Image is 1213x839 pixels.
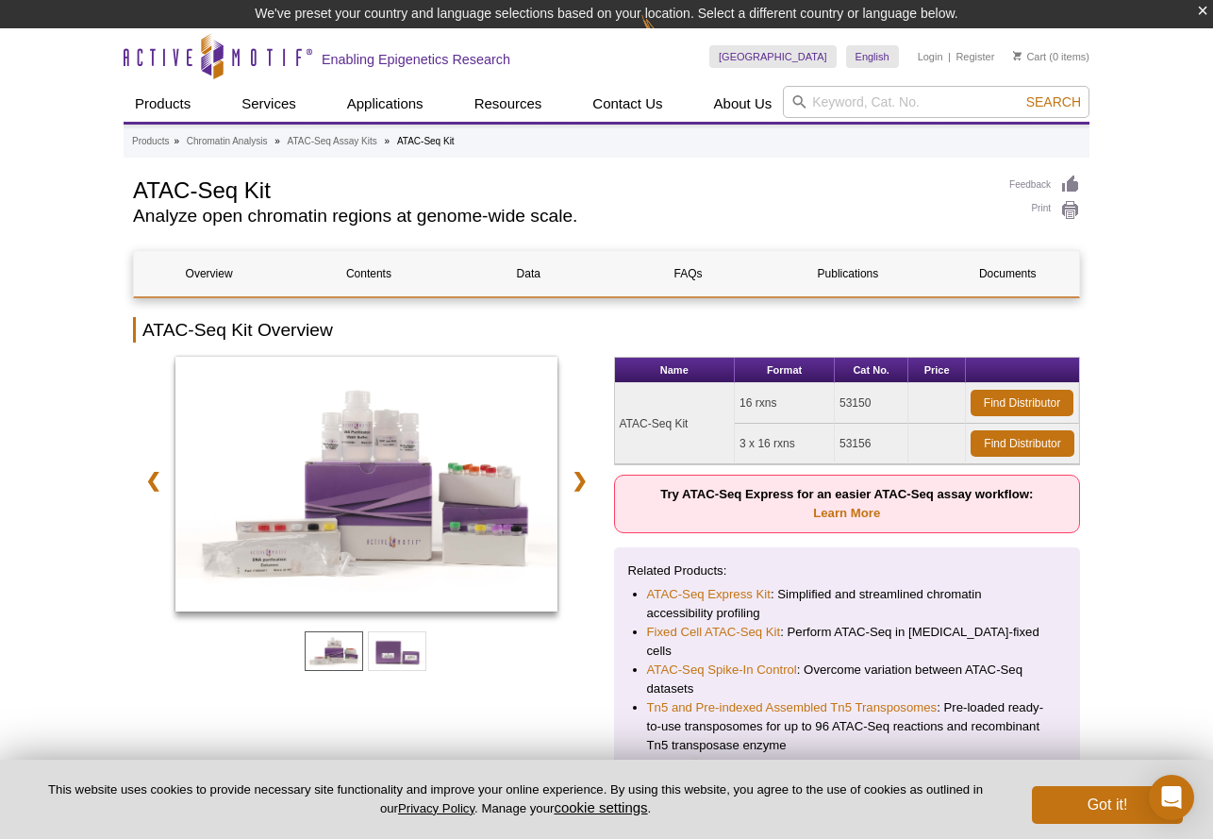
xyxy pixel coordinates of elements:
[948,45,951,68] li: |
[1013,50,1046,63] a: Cart
[835,383,908,424] td: 53150
[1013,45,1089,68] li: (0 items)
[647,698,1048,755] li: : Pre-loaded ready-to-use transposomes for up to 96 ATAC-Seq reactions and recombinant Tn5 transp...
[647,585,1048,623] li: : Simplified and streamlined chromatin accessibility profiling
[554,799,647,815] button: cookie settings
[709,45,837,68] a: [GEOGRAPHIC_DATA]
[1032,786,1183,824] button: Got it!
[30,781,1001,817] p: This website uses cookies to provide necessary site functionality and improve your online experie...
[398,801,474,815] a: Privacy Policy
[124,86,202,122] a: Products
[647,755,1048,793] li: : Multiplex more than 16 samples
[133,208,990,225] h2: Analyze open chromatin regions at genome-wide scale.
[1009,200,1080,221] a: Print
[385,136,390,146] li: »
[174,136,179,146] li: »
[735,383,835,424] td: 16 rxns
[133,175,990,203] h1: ATAC-Seq Kit
[647,698,938,717] a: Tn5 and Pre-indexed Assembled Tn5 Transposomes
[293,251,443,296] a: Contents
[1013,51,1022,60] img: Your Cart
[615,383,736,464] td: ATAC-Seq Kit
[835,424,908,464] td: 53156
[647,661,797,680] a: ATAC-Seq Spike-In Control
[187,133,268,150] a: Chromatin Analysis
[773,251,922,296] a: Publications
[133,317,1080,343] h2: ATAC-Seq Kit Overview
[918,50,943,63] a: Login
[908,358,966,383] th: Price
[175,357,557,617] a: ATAC-Seq Kit
[613,251,763,296] a: FAQs
[274,136,280,146] li: »
[288,133,377,150] a: ATAC-Seq Assay Kits
[559,459,600,502] a: ❯
[835,358,908,383] th: Cat No.
[933,251,1083,296] a: Documents
[175,357,557,612] img: ATAC-Seq Kit
[463,86,554,122] a: Resources
[846,45,899,68] a: English
[971,430,1074,457] a: Find Distributor
[647,585,771,604] a: ATAC-Seq Express Kit
[134,251,284,296] a: Overview
[336,86,435,122] a: Applications
[641,14,691,59] img: Change Here
[660,487,1033,520] strong: Try ATAC-Seq Express for an easier ATAC-Seq assay workflow:
[628,562,1067,580] p: Related Products:
[322,51,510,68] h2: Enabling Epigenetics Research
[955,50,994,63] a: Register
[1149,775,1194,820] div: Open Intercom Messenger
[647,623,781,642] a: Fixed Cell ATAC-Seq Kit
[581,86,673,122] a: Contact Us
[647,661,1048,698] li: : Overcome variation between ATAC-Seq datasets
[735,424,835,464] td: 3 x 16 rxns
[454,251,604,296] a: Data
[971,390,1073,416] a: Find Distributor
[132,133,169,150] a: Products
[1009,175,1080,195] a: Feedback
[703,86,784,122] a: About Us
[735,358,835,383] th: Format
[615,358,736,383] th: Name
[783,86,1089,118] input: Keyword, Cat. No.
[647,755,921,774] a: Nextera™-Compatible Multiplex Primers (96 plex)
[397,136,455,146] li: ATAC-Seq Kit
[1026,94,1081,109] span: Search
[647,623,1048,661] li: : Perform ATAC-Seq in [MEDICAL_DATA]-fixed cells
[230,86,307,122] a: Services
[1021,93,1087,110] button: Search
[133,459,174,502] a: ❮
[813,506,880,520] a: Learn More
